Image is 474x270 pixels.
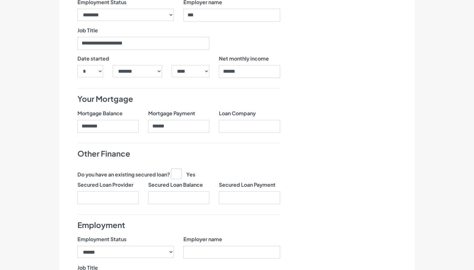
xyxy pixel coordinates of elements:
[219,55,269,62] label: Net monthly income
[77,181,133,189] label: Secured Loan Provider
[77,235,126,243] label: Employment Status
[183,235,222,243] label: Employer name
[77,220,280,231] h4: Employment
[77,110,123,117] label: Mortgage Balance
[171,168,195,178] label: Yes
[148,181,203,189] label: Secured Loan Balance
[219,110,256,117] label: Loan Company
[77,27,98,34] label: Job Title
[219,181,276,189] label: Secured Loan Payment
[77,55,109,62] label: Date started
[77,171,170,178] label: Do you have an existing secured loan?
[77,148,280,159] h4: Other Finance
[148,110,195,117] label: Mortgage Payment
[77,94,280,104] h4: Your Mortgage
